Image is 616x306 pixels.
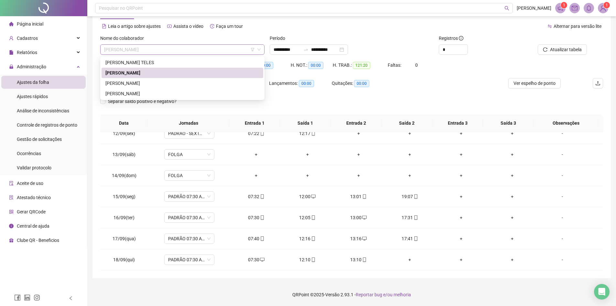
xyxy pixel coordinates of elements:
[287,256,328,263] div: 12:10
[102,57,263,68] div: CARLA NERI SANTANA TELES
[34,294,40,301] span: instagram
[236,256,276,263] div: 07:30
[236,172,276,179] div: +
[105,90,259,97] div: [PERSON_NAME]
[9,36,14,40] span: user-add
[441,151,481,158] div: +
[338,172,379,179] div: +
[413,194,418,199] span: mobile
[102,78,263,88] div: REGINALDO LUCAS BATISTA SANTOS SILVA
[459,36,463,40] span: info-circle
[389,193,430,200] div: 19:07
[389,130,430,137] div: +
[269,80,332,87] div: Lançamentos:
[258,62,273,69] span: 00:00
[508,78,561,88] button: Ver espelho de ponto
[168,255,211,265] span: PADRÃO 07:30 AS 17:30
[168,234,211,244] span: PADRÃO 07:30 AS 17:30
[216,24,243,29] span: Faça um tour
[308,62,323,69] span: 00:00
[356,292,411,297] span: Reportar bug e/ou melhoria
[236,214,276,221] div: 07:30
[236,151,276,158] div: +
[441,235,481,242] div: +
[338,235,379,242] div: 13:16
[168,171,211,180] span: FOLGA
[595,81,600,86] span: upload
[168,192,211,201] span: PADRÃO 07:30 AS 17:30
[17,50,37,55] span: Relatórios
[389,151,430,158] div: +
[550,46,582,53] span: Atualizar tabela
[100,114,147,132] th: Data
[113,194,135,199] span: 15/09(seg)
[338,193,379,200] div: 13:01
[236,130,276,137] div: 07:22
[17,223,49,229] span: Central de ajuda
[543,47,547,52] span: reload
[9,224,14,228] span: info-circle
[9,195,14,200] span: solution
[17,64,46,69] span: Administração
[287,151,328,158] div: +
[17,21,43,27] span: Página inicial
[112,173,136,178] span: 14/09(dom)
[259,194,265,199] span: mobile
[100,35,148,42] label: Nome do colaborador
[168,150,211,159] span: FOLGA
[543,256,581,263] div: -
[439,35,463,42] span: Registros
[492,256,533,263] div: +
[413,215,418,220] span: mobile
[251,48,254,51] span: filter
[173,24,203,29] span: Assista o vídeo
[236,193,276,200] div: 07:32
[492,151,533,158] div: +
[9,22,14,26] span: home
[287,130,328,137] div: 12:17
[492,214,533,221] div: +
[483,114,534,132] th: Saída 3
[362,257,367,262] span: mobile
[147,114,229,132] th: Jornadas
[168,129,211,138] span: PADRÃO - SEXTA - 07:30 AS 12:00
[413,236,418,241] span: mobile
[14,294,21,301] span: facebook
[270,35,289,42] label: Período
[9,181,14,186] span: audit
[249,62,291,69] div: HE 3:
[441,214,481,221] div: +
[504,6,509,11] span: search
[113,257,135,262] span: 18/09(qui)
[539,119,593,127] span: Observações
[105,69,259,76] div: [PERSON_NAME]
[210,24,214,28] span: history
[102,68,263,78] div: EVELIN VITORIA DOS SANTOS FERREIRA
[594,284,610,300] div: Open Intercom Messenger
[310,131,316,136] span: mobile
[303,47,308,52] span: swap-right
[492,235,533,242] div: +
[17,122,77,128] span: Controle de registros de ponto
[538,44,587,55] button: Atualizar tabela
[17,137,62,142] span: Gestão de solicitações
[441,172,481,179] div: +
[102,88,263,99] div: RENATA SANTIAGO NASCIMENTO PINHO
[331,114,382,132] th: Entrada 2
[557,5,563,11] span: notification
[561,2,567,8] sup: 1
[17,195,51,200] span: Atestado técnico
[280,114,331,132] th: Saída 1
[113,236,136,241] span: 17/09(qua)
[543,130,581,137] div: -
[259,236,265,241] span: mobile
[441,193,481,200] div: +
[104,45,261,54] span: EVELIN VITORIA DOS SANTOS FERREIRA
[353,62,370,69] span: 121:20
[389,235,430,242] div: 17:41
[338,256,379,263] div: 13:10
[572,5,578,11] span: mail
[354,80,369,87] span: 00:00
[287,235,328,242] div: 12:16
[389,214,430,221] div: 17:31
